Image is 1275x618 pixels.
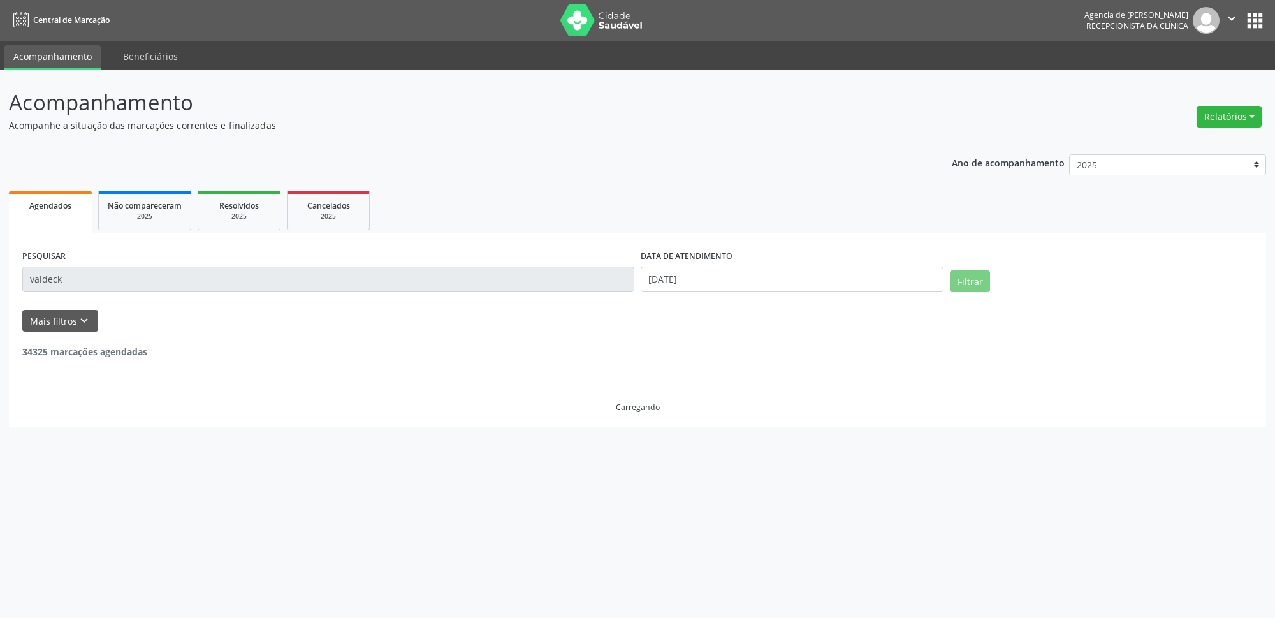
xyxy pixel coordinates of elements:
strong: 34325 marcações agendadas [22,346,147,358]
button: Filtrar [950,270,990,292]
a: Beneficiários [114,45,187,68]
div: Agencia de [PERSON_NAME] [1084,10,1188,20]
a: Central de Marcação [9,10,110,31]
p: Acompanhamento [9,87,889,119]
span: Cancelados [307,200,350,211]
span: Central de Marcação [33,15,110,26]
img: img [1193,7,1220,34]
div: 2025 [108,212,182,221]
label: PESQUISAR [22,247,66,267]
button: apps [1244,10,1266,32]
a: Acompanhamento [4,45,101,70]
span: Resolvidos [219,200,259,211]
button: Relatórios [1197,106,1262,128]
p: Ano de acompanhamento [952,154,1065,170]
span: Recepcionista da clínica [1086,20,1188,31]
input: Selecione um intervalo [641,267,943,292]
div: Carregando [616,402,660,413]
input: Nome, código do beneficiário ou CPF [22,267,634,292]
i: keyboard_arrow_down [77,314,91,328]
i:  [1225,11,1239,26]
button: Mais filtroskeyboard_arrow_down [22,310,98,332]
label: DATA DE ATENDIMENTO [641,247,732,267]
span: Não compareceram [108,200,182,211]
p: Acompanhe a situação das marcações correntes e finalizadas [9,119,889,132]
span: Agendados [29,200,71,211]
div: 2025 [207,212,271,221]
button:  [1220,7,1244,34]
div: 2025 [296,212,360,221]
